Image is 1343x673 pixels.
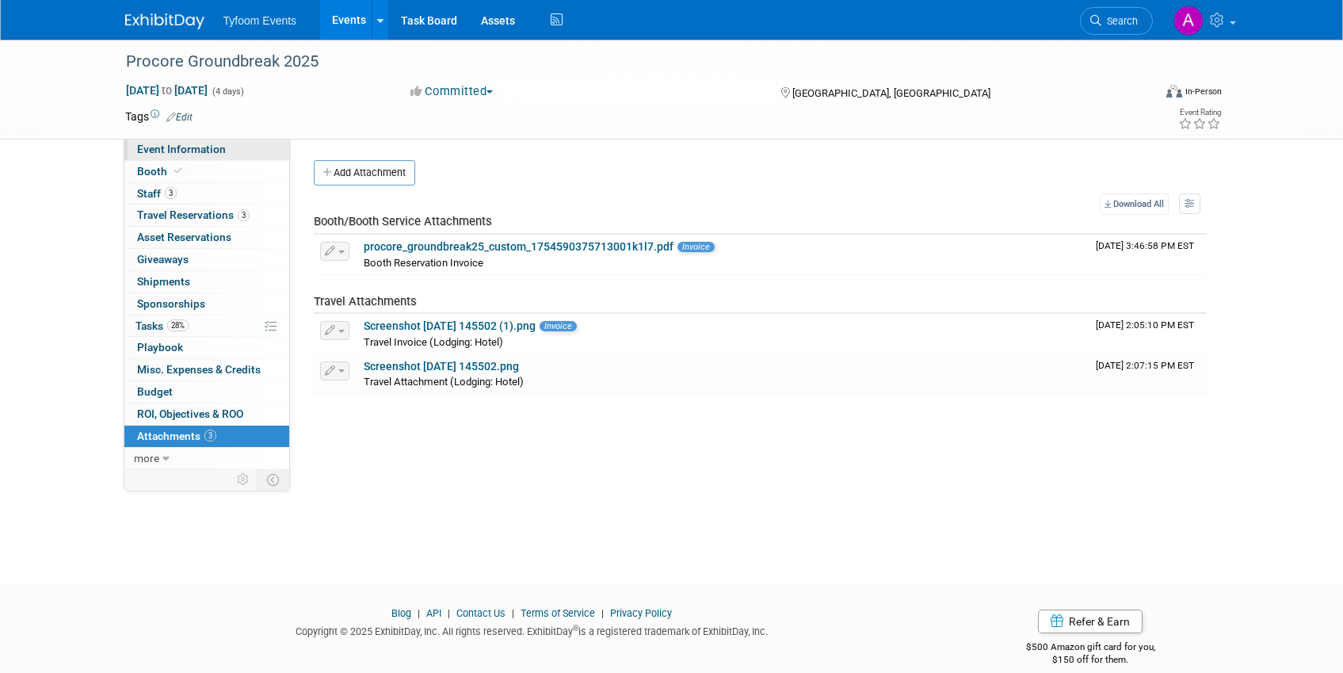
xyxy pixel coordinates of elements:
a: Download All [1100,193,1169,215]
td: Upload Timestamp [1089,235,1207,274]
span: [GEOGRAPHIC_DATA], [GEOGRAPHIC_DATA] [792,87,990,99]
a: Budget [124,381,289,403]
a: Blog [391,607,411,619]
span: 3 [204,430,216,442]
span: Invoice [540,321,577,331]
span: Giveaways [137,253,189,266]
span: Sponsorships [137,297,205,310]
span: Tasks [135,319,189,332]
div: Event Rating [1178,109,1221,117]
a: Search [1080,7,1153,35]
span: Booth [137,165,185,178]
span: Travel Attachments [314,294,417,308]
span: | [508,607,518,619]
td: Personalize Event Tab Strip [230,469,258,490]
div: $500 Amazon gift card for you, [963,630,1219,667]
span: Travel Attachment (Lodging: Hotel) [364,376,524,388]
a: Contact Us [456,607,506,619]
a: Playbook [124,337,289,358]
button: Committed [405,83,499,100]
span: more [134,452,159,465]
span: Search [1101,15,1138,27]
a: Sponsorships [124,293,289,315]
td: Upload Timestamp [1089,314,1207,354]
a: Attachments3 [124,426,289,447]
a: ROI, Objectives & ROO [124,403,289,425]
a: API [426,607,441,619]
span: Upload Timestamp [1096,360,1194,371]
td: Toggle Event Tabs [257,469,289,490]
span: Booth Reservation Invoice [364,257,483,269]
span: Budget [137,385,173,398]
a: Tasks28% [124,315,289,337]
span: 3 [238,209,250,221]
img: Format-Inperson.png [1166,85,1182,98]
div: In-Person [1185,86,1222,98]
span: | [444,607,454,619]
a: procore_groundbreak25_custom_1754590375713001k1l7.pdf [364,240,673,253]
span: Staff [137,187,177,200]
span: | [414,607,424,619]
a: Misc. Expenses & Credits [124,359,289,380]
span: Upload Timestamp [1096,240,1194,251]
div: Procore Groundbreak 2025 [120,48,1129,76]
a: Staff3 [124,183,289,205]
a: Event Information [124,139,289,160]
span: Travel Invoice (Lodging: Hotel) [364,336,503,348]
a: Asset Reservations [124,227,289,248]
span: Misc. Expenses & Credits [137,363,261,376]
span: [DATE] [DATE] [125,83,208,98]
span: Playbook [137,341,183,354]
span: (4 days) [211,86,244,97]
td: Tags [125,109,193,124]
div: Copyright © 2025 ExhibitDay, Inc. All rights reserved. ExhibitDay is a registered trademark of Ex... [125,621,940,639]
span: Attachments [137,430,216,442]
a: Booth [124,161,289,182]
a: Refer & Earn [1038,610,1143,633]
div: Event Format [1059,82,1223,106]
span: Event Information [137,143,226,155]
span: Upload Timestamp [1096,319,1194,331]
a: Screenshot [DATE] 145502 (1).png [364,319,536,332]
a: Travel Reservations3 [124,205,289,226]
i: Booth reservation complete [174,166,182,175]
div: $150 off for them. [963,653,1219,667]
span: Travel Reservations [137,208,250,221]
a: Edit [166,112,193,123]
a: Terms of Service [521,607,595,619]
a: Privacy Policy [610,607,672,619]
span: 28% [167,319,189,331]
img: Angie Nichols [1173,6,1204,36]
span: Invoice [677,242,715,252]
a: Shipments [124,271,289,293]
span: Booth/Booth Service Attachments [314,214,492,228]
a: Giveaways [124,249,289,270]
a: Screenshot [DATE] 145502.png [364,360,519,373]
span: 3 [165,187,177,199]
a: more [124,448,289,469]
span: ROI, Objectives & ROO [137,407,243,420]
button: Add Attachment [314,160,415,185]
sup: ® [573,624,578,633]
span: Shipments [137,275,190,288]
img: ExhibitDay [125,13,204,29]
span: | [597,607,608,619]
td: Upload Timestamp [1089,354,1207,394]
span: to [159,84,174,97]
span: Tyfoom Events [223,14,297,27]
span: Asset Reservations [137,231,231,243]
